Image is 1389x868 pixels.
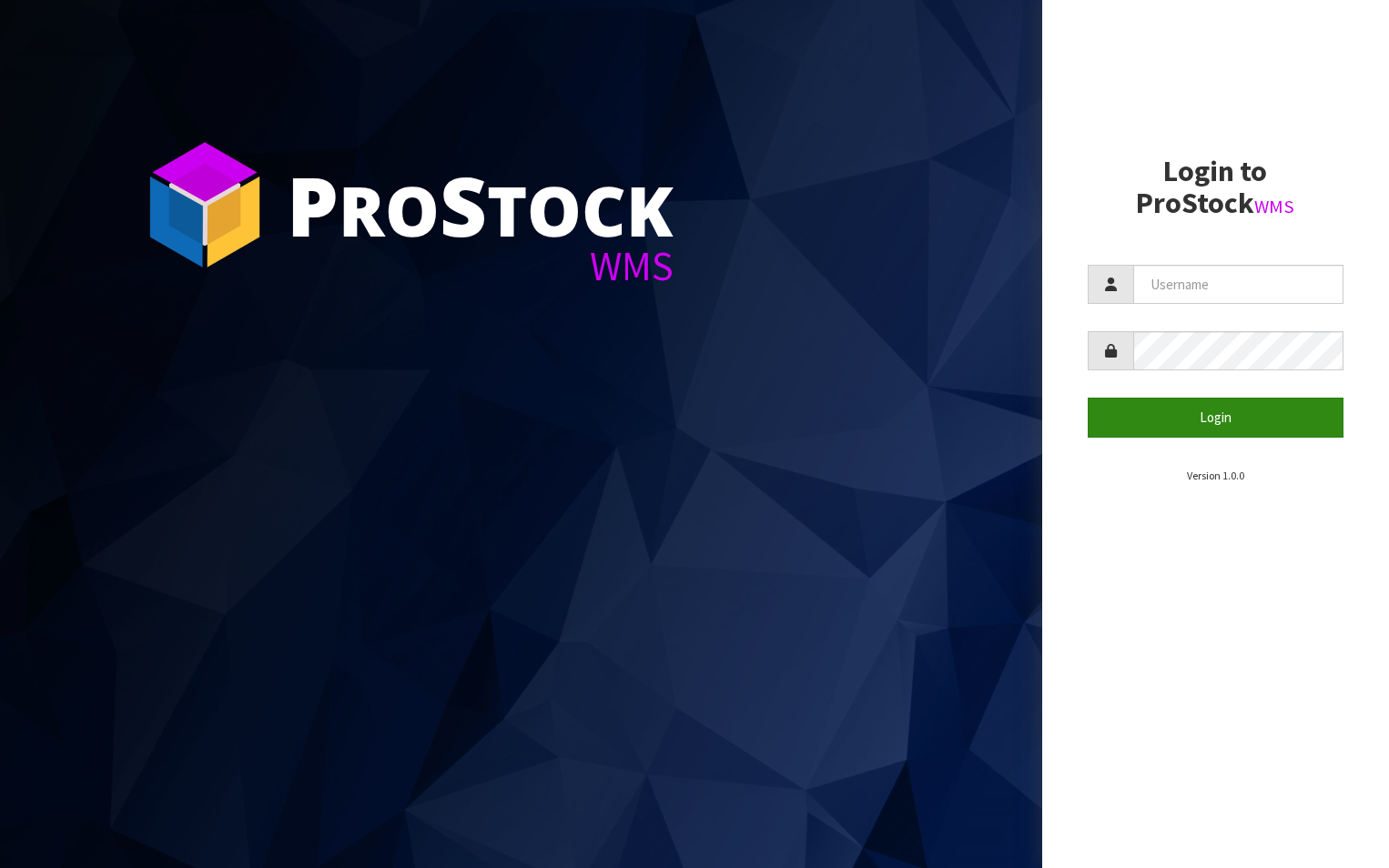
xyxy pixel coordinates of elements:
input: Username [1133,265,1344,304]
div: WMS [287,246,674,287]
span: P [287,149,339,260]
span: S [440,149,487,260]
button: Login [1088,398,1344,437]
h2: Login to ProStock [1088,156,1344,219]
small: Version 1.0.0 [1187,469,1244,482]
div: ro tock [287,164,674,246]
img: ProStock Cube [137,136,273,273]
small: WMS [1254,195,1294,218]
